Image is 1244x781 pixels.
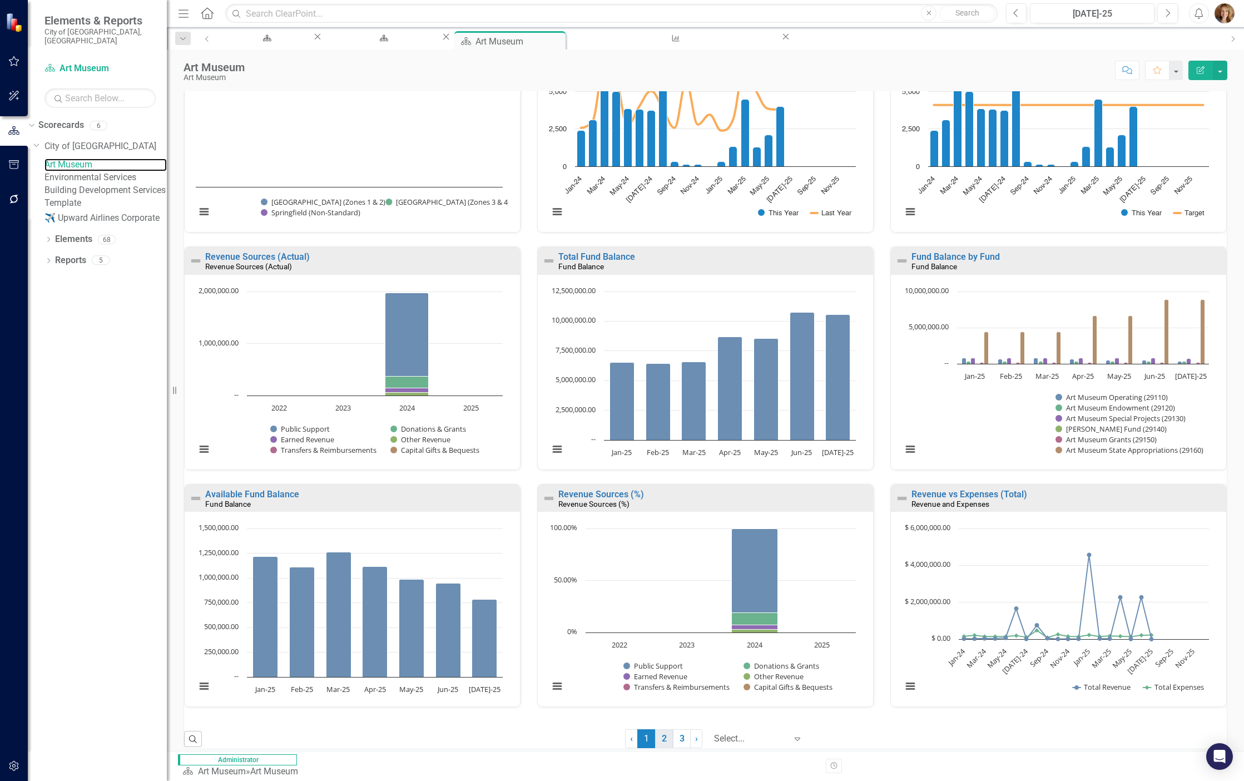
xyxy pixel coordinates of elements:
path: Mar-25, 190,860. Art Museum Grants (29150). [1052,362,1056,364]
text: Nov-24 [1033,175,1053,196]
text: Mar-25 [682,447,706,457]
path: Feb-25, 190,860. Art Museum Grants (29150). [1015,362,1020,364]
text: [DATE]-25 [1175,371,1207,381]
path: Dec-24, 12. This Year. [1059,166,1065,167]
text: 2025 [463,403,479,413]
div: 68 [98,235,116,244]
div: Double-Click to Edit [890,484,1227,708]
text: Jan-25 [964,371,985,381]
path: 2024, 1,598,757. Public Support. [385,293,429,376]
path: Jul-24, 3,716. This Year. [647,111,655,167]
text: May-25 [1107,371,1131,381]
text: Nov-24 [680,175,700,196]
path: Mar-25, 4,391,596.65. Art Museum State Appropriations (29160). [1056,332,1060,364]
text: May-24 [962,175,984,197]
div: Chart. Highcharts interactive chart. [190,286,514,467]
path: Oct-24, 142. This Year. [1035,165,1044,167]
g: Robert Goodier Fund (29140), bar series 4 of 6 with 7 bars. [975,363,1195,364]
button: Show Transfers & Reimbursements [270,445,378,455]
path: Jan-25, 328. This Year. [717,162,725,167]
button: Show Earned Revenue [270,434,335,444]
text: 2022 [271,403,287,413]
path: Mar-25, 13,306.87. Robert Goodier Fund (29140). [1048,363,1051,364]
small: Revenue Sources (%) [558,500,630,508]
path: Jun-25, 10,757,292.07. Total Fund Balance. [790,312,814,440]
button: View chart menu, Chart [196,679,212,694]
button: Show Art Museum State Appropriations (29160) [1055,445,1204,455]
text: 10,000,000.00 [905,285,949,295]
path: Jun-25, 210,860. Art Museum Grants (29150). [1159,362,1164,364]
button: Show Art Museum Endowment (29120) [1055,403,1175,413]
text: Nov-25 [1173,175,1194,196]
a: Number of Open Service Requests - 6003, 6005, 6006, & 6007 [568,31,780,45]
text: 5,000 [549,88,567,96]
text: Mar-24 [939,175,960,196]
text: Sep-25 [796,175,817,196]
path: May-25, 6,632,093. Art Museum State Appropriations (29160). [1128,315,1132,364]
path: Nov-24, 126. This Year. [694,165,702,167]
button: View chart menu, Chart [549,204,565,220]
span: Search [955,8,979,17]
path: Feb-25, 4,403,236.65. Art Museum State Appropriations (29160). [1020,332,1024,364]
a: ✈️ Upward Airlines Corporate [44,212,167,225]
path: Apr-25, 371,917.6. Art Museum Endowment (29120). [1074,361,1078,364]
text: 0 [563,164,567,171]
button: Show Public Support [623,661,683,671]
path: Jan-25, 4,409,310. Art Museum State Appropriations (29160). [984,332,988,364]
button: Show North Springfield (Zones 1 & 2) [261,197,373,207]
a: Elements [55,233,92,246]
path: Feb-25, 649,373.42. Art Museum Operating (29110). [998,359,1002,364]
path: Apr-25, 1,273. This Year. [752,147,761,167]
path: Jul-25, 371,917.6. Art Museum Endowment (29120). [1182,361,1186,364]
path: Nov-24, 126. This Year. [1047,165,1055,167]
path: May-25, 8,541,169.24. Total Fund Balance. [754,338,778,440]
path: Feb-25, 1,317. This Year. [728,147,737,167]
text: Mar-25 [1035,371,1059,381]
path: Jun-25, 8,872,517. Art Museum State Appropriations (29160). [1164,299,1168,364]
svg: Interactive chart [896,523,1215,704]
span: ‹ [630,733,633,744]
button: Show Public Support [270,424,330,434]
div: Double-Click to Edit [890,9,1227,233]
div: Chart. Highcharts interactive chart. [543,48,868,229]
div: Art Museum [184,61,245,73]
path: Feb-24, 3,106. This Year. [588,120,597,167]
path: Apr-25, 2,267,864.81. Total Revenue. [1118,595,1122,600]
text: [DATE]-24 [978,175,1007,204]
button: Show Other Revenue [390,434,451,444]
a: Art Museum [198,766,246,777]
path: Mar-25, 367,613.31. Art Museum Endowment (29120). [1038,361,1043,364]
text: Jan-24 [916,175,936,195]
path: Apr-25, 8,668,115.81. Total Fund Balance. [717,337,742,440]
path: Jun-24, 1,656,740.66. Total Revenue. [1014,606,1018,611]
text: Jan-24 [563,175,583,195]
svg: Interactive chart [190,48,508,229]
div: 5 [92,256,110,265]
text: -- [591,434,596,444]
text: [DATE]-25 [822,447,854,457]
button: Nichole Plowman [1215,3,1235,23]
path: May-25, 13,464.16. Robert Goodier Fund (29140). [1119,363,1123,364]
span: Elements & Reports [44,14,156,27]
button: Show Art Museum Operating (29110) [1055,392,1168,402]
button: Search [939,6,995,21]
div: Chart. Highcharts interactive chart. [543,286,868,467]
button: Show South Springfield (Zones 3 & 4) [385,197,498,207]
path: Jan-25, 772,275.97. Art Museum Operating (29110). [962,358,966,364]
input: Search ClearPoint... [225,4,998,23]
text: May-25 [1102,175,1124,197]
div: Chart. Highcharts interactive chart. [896,523,1221,704]
path: Jul-25, 25,000. Robert Goodier Fund (29140). [1192,363,1195,364]
path: Jan-25, 799,246.04. Art Museum Special Projects (29130). [970,358,975,364]
small: Fund Balance [205,500,251,508]
small: Revenue and Expenses [911,500,989,508]
text: 5,000,000.00 [909,322,949,332]
text: Sep-24 [1009,175,1030,196]
text: Jan-25 [611,447,632,457]
path: May-25, 190,860. Art Museum Grants (29150). [1123,362,1128,364]
path: May-25, 533,637.36. Art Museum Operating (29110). [1106,360,1110,364]
path: May-25, 985,226.53. Available Fund Balance. [399,580,424,678]
div: Chart. Highcharts interactive chart. [896,48,1221,229]
div: Chart. Highcharts interactive chart. [543,523,868,704]
path: 2024, 232,175. Donations & Grants. [385,376,429,388]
